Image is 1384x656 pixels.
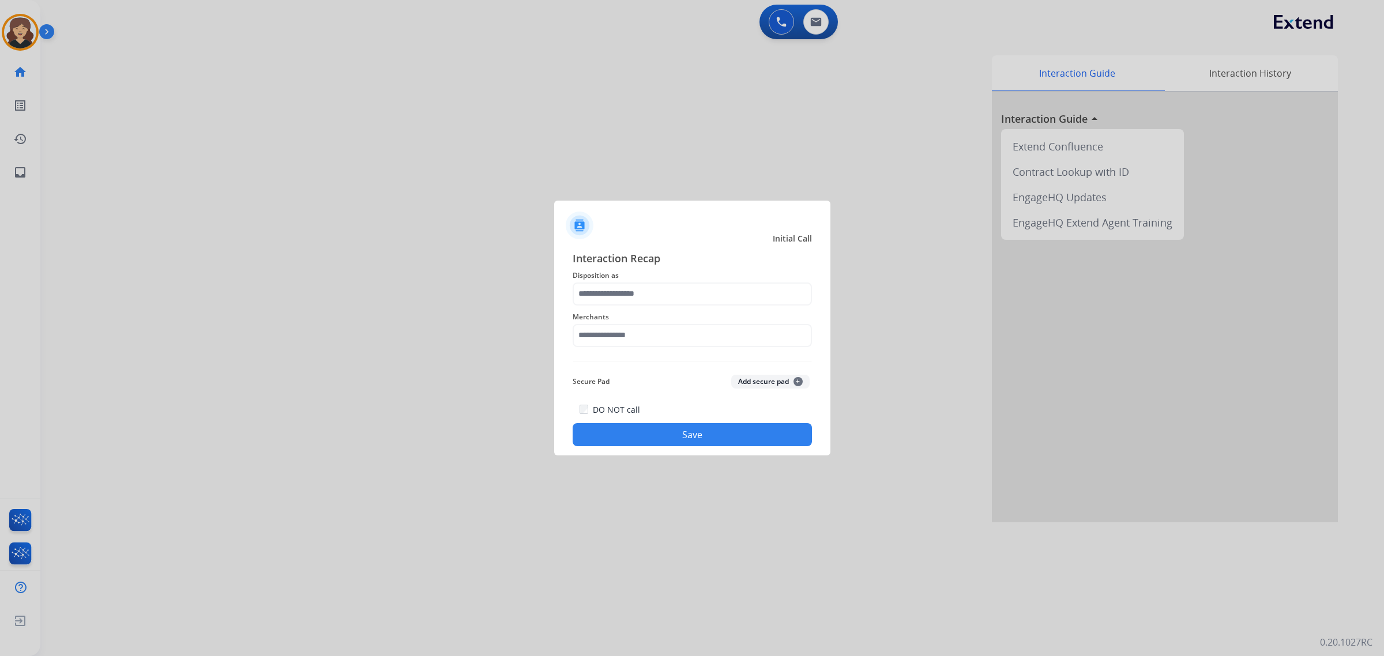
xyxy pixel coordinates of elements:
span: Disposition as [573,269,812,282]
span: Interaction Recap [573,250,812,269]
label: DO NOT call [593,404,640,416]
img: contactIcon [566,212,593,239]
span: Initial Call [773,233,812,244]
p: 0.20.1027RC [1320,635,1372,649]
button: Save [573,423,812,446]
span: Secure Pad [573,375,610,389]
span: + [793,377,803,386]
button: Add secure pad+ [731,375,810,389]
img: contact-recap-line.svg [573,361,812,361]
span: Merchants [573,310,812,324]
